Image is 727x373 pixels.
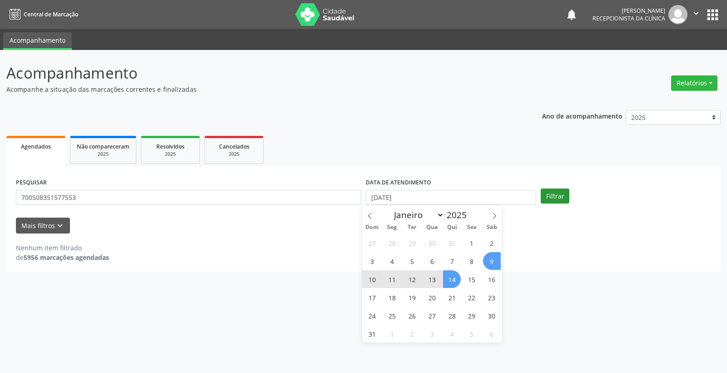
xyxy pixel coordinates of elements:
span: Agosto 22, 2025 [463,288,481,306]
button: apps [705,7,721,23]
span: Agosto 11, 2025 [383,270,401,288]
div: Nenhum item filtrado [16,243,109,253]
span: Agosto 14, 2025 [443,270,461,288]
span: Agosto 21, 2025 [443,288,461,306]
span: Agosto 13, 2025 [423,270,441,288]
button: Mais filtroskeyboard_arrow_down [16,218,70,234]
span: Agosto 26, 2025 [403,307,421,324]
span: Agosto 5, 2025 [403,252,421,270]
span: Setembro 1, 2025 [383,325,401,343]
i: keyboard_arrow_down [55,221,65,231]
button:  [687,5,705,24]
span: Agosto 31, 2025 [363,325,381,343]
div: [PERSON_NAME] [593,7,665,15]
span: Agosto 16, 2025 [483,270,501,288]
span: Agosto 20, 2025 [423,288,441,306]
span: Agosto 25, 2025 [383,307,401,324]
span: Agosto 23, 2025 [483,288,501,306]
p: Ano de acompanhamento [542,110,622,121]
span: Setembro 6, 2025 [483,325,501,343]
span: Agosto 15, 2025 [463,270,481,288]
span: Agosto 18, 2025 [383,288,401,306]
span: Agosto 6, 2025 [423,252,441,270]
strong: 5956 marcações agendadas [24,253,109,262]
button: Filtrar [541,189,569,204]
div: 2025 [148,151,193,158]
span: Agendados [21,143,51,150]
button: Relatórios [671,75,717,91]
span: Agosto 2, 2025 [483,234,501,252]
input: Year [444,209,474,221]
label: PESQUISAR [16,176,47,190]
span: Setembro 3, 2025 [423,325,441,343]
div: 2025 [211,151,257,158]
img: img [668,5,687,24]
span: Agosto 8, 2025 [463,252,481,270]
span: Não compareceram [77,143,129,150]
label: DATA DE ATENDIMENTO [366,176,431,190]
span: Agosto 28, 2025 [443,307,461,324]
span: Setembro 5, 2025 [463,325,481,343]
select: Month [390,209,444,221]
span: Agosto 29, 2025 [463,307,481,324]
span: Agosto 27, 2025 [423,307,441,324]
span: Agosto 7, 2025 [443,252,461,270]
input: Selecione um intervalo [366,190,536,205]
span: Setembro 2, 2025 [403,325,421,343]
a: Central de Marcação [6,7,78,22]
span: Sáb [482,224,502,230]
a: Acompanhamento [3,32,72,50]
span: Recepcionista da clínica [593,15,665,22]
span: Central de Marcação [24,10,78,18]
span: Sex [462,224,482,230]
button: notifications [565,8,578,21]
i:  [691,8,701,18]
div: de [16,253,109,262]
span: Agosto 19, 2025 [403,288,421,306]
span: Agosto 30, 2025 [483,307,501,324]
input: Nome, CNS [16,190,361,205]
span: Agosto 9, 2025 [483,252,501,270]
span: Cancelados [219,143,249,150]
span: Julho 30, 2025 [423,234,441,252]
span: Julho 28, 2025 [383,234,401,252]
span: Resolvidos [156,143,184,150]
span: Agosto 12, 2025 [403,270,421,288]
span: Agosto 17, 2025 [363,288,381,306]
p: Acompanhamento [6,62,506,85]
p: Acompanhe a situação das marcações correntes e finalizadas [6,85,506,94]
span: Agosto 24, 2025 [363,307,381,324]
span: Setembro 4, 2025 [443,325,461,343]
span: Ter [402,224,422,230]
span: Dom [362,224,382,230]
span: Julho 27, 2025 [363,234,381,252]
span: Qui [442,224,462,230]
span: Agosto 1, 2025 [463,234,481,252]
span: Qua [422,224,442,230]
span: Agosto 4, 2025 [383,252,401,270]
span: Agosto 10, 2025 [363,270,381,288]
span: Agosto 3, 2025 [363,252,381,270]
span: Julho 31, 2025 [443,234,461,252]
span: Seg [382,224,402,230]
span: Julho 29, 2025 [403,234,421,252]
div: 2025 [77,151,129,158]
